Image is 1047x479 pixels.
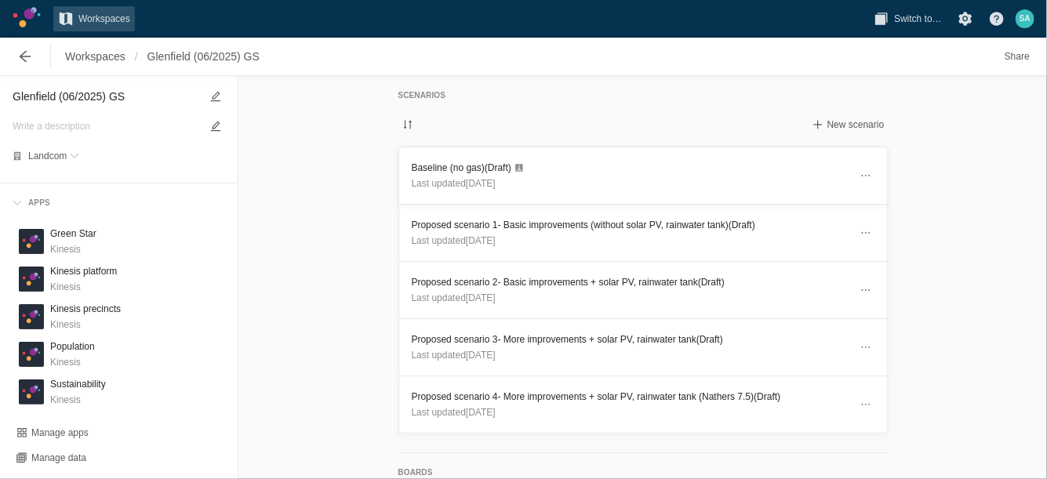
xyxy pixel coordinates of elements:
a: Proposed scenario 2- Basic improvements + solar PV, rainwater tank(Draft)Last updated[DATE] [398,261,888,319]
div: K [19,229,44,254]
span: Landcom [28,151,67,161]
button: Switch to… [869,6,947,31]
textarea: Glenfield (06/2025) GS [13,87,200,106]
div: K [19,267,44,292]
nav: Breadcrumb [60,44,264,69]
div: Apps [22,196,50,210]
button: Share [1000,44,1034,69]
div: KKinesis logoPopulationKinesis [13,336,225,373]
a: Workspaces [53,6,135,31]
button: Manage apps [13,423,92,442]
h3: Proposed scenario 4- More improvements + solar PV, rainwater tank (Nathers 7.5) (Draft) [412,389,849,405]
span: Last updated [DATE] [412,407,496,418]
button: New scenario [809,115,888,134]
div: KKinesis logoKinesis precinctsKinesis [13,298,225,336]
span: Last updated [DATE] [412,350,496,361]
div: Manage apps [31,426,89,439]
a: Baseline (no gas)(Draft)Last updated[DATE] [398,147,888,205]
span: Switch to… [894,11,942,27]
h5: Scenarios [398,89,888,103]
span: Glenfield (06/2025) GS [147,49,260,64]
h3: Baseline (no gas) (Draft) [412,160,849,176]
h3: Proposed scenario 2- Basic improvements + solar PV, rainwater tank (Draft) [412,274,849,290]
span: Workspaces [65,49,125,64]
div: KKinesis logoSustainabilityKinesis [13,373,225,411]
a: Glenfield (06/2025) GS [143,44,264,69]
p: Kinesis [50,317,121,332]
h3: Sustainability [50,376,106,392]
span: Share [1005,49,1030,64]
span: Last updated [DATE] [412,235,496,246]
span: Manage data [31,452,86,464]
h3: Kinesis platform [50,263,117,279]
a: Workspaces [60,44,130,69]
div: KKinesis logoKinesis platformKinesis [13,260,225,298]
div: K [19,304,44,329]
button: Manage data [13,448,89,467]
p: Kinesis [50,241,96,257]
p: Kinesis [50,279,117,295]
h3: Kinesis precincts [50,301,121,317]
p: Kinesis [50,354,95,370]
div: SA [1016,9,1034,28]
h3: Proposed scenario 3- More improvements + solar PV, rainwater tank (Draft) [412,332,849,347]
span: / [130,44,143,69]
h3: Population [50,339,95,354]
a: Proposed scenario 1- Basic improvements (without solar PV, rainwater tank)(Draft)Last updated[DATE] [398,204,888,262]
a: Proposed scenario 4- More improvements + solar PV, rainwater tank (Nathers 7.5)(Draft)Last update... [398,376,888,434]
button: Landcom [28,148,79,164]
div: K [19,342,44,367]
div: K [19,379,44,405]
p: Kinesis [50,392,106,408]
span: Last updated [DATE] [412,292,496,303]
div: KKinesis logoGreen StarKinesis [13,223,225,260]
a: Proposed scenario 3- More improvements + solar PV, rainwater tank(Draft)Last updated[DATE] [398,318,888,376]
h3: Proposed scenario 1- Basic improvements (without solar PV, rainwater tank) (Draft) [412,217,849,233]
h3: Green Star [50,226,96,241]
span: Workspaces [78,11,130,27]
span: New scenario [827,118,885,131]
span: Last updated [DATE] [412,178,496,189]
div: Apps [6,190,231,216]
